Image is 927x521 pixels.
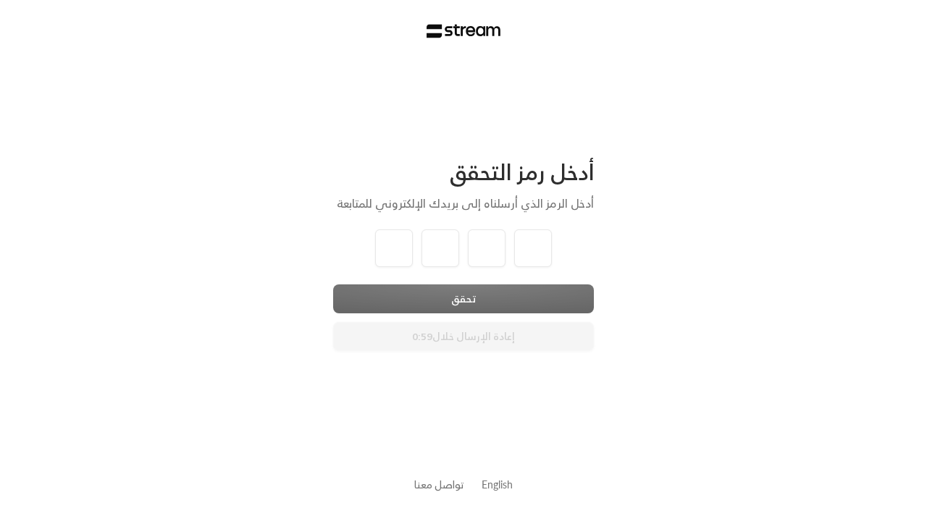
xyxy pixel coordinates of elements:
[333,158,594,186] div: أدخل رمز التحقق
[414,477,464,492] button: تواصل معنا
[482,471,513,498] a: English
[333,195,594,212] div: أدخل الرمز الذي أرسلناه إلى بريدك الإلكتروني للمتابعة
[427,24,501,38] img: Stream Logo
[414,475,464,494] a: تواصل معنا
